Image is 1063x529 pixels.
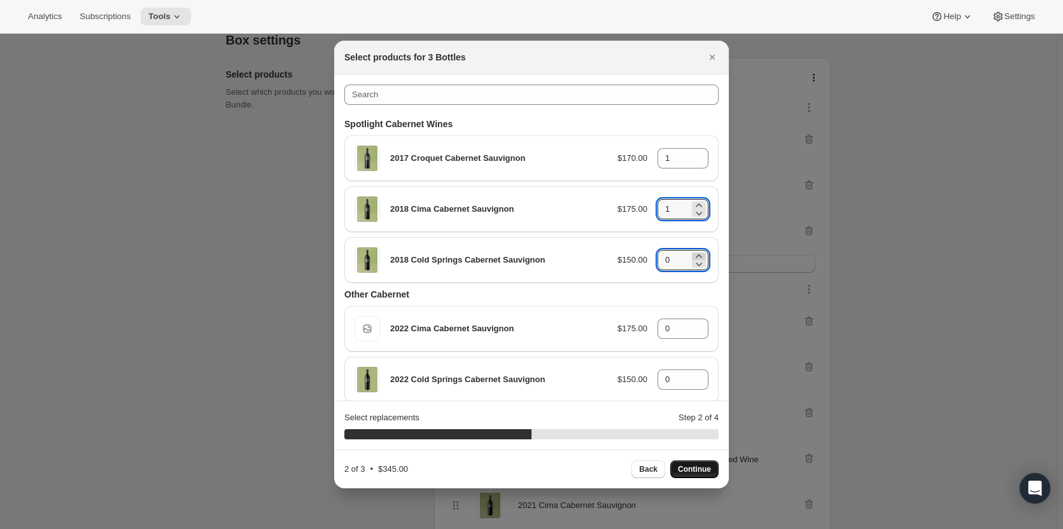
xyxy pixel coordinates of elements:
span: Subscriptions [80,11,130,22]
p: $345.00 [378,463,408,476]
p: 2022 Cold Springs Cabernet Sauvignon [390,373,607,386]
p: 2 of 3 [344,463,365,476]
p: $170.00 [617,152,647,165]
p: 2017 Croquet Cabernet Sauvignon [390,152,607,165]
span: Settings [1004,11,1035,22]
div: • [344,463,408,476]
p: Step 2 of 4 [679,411,719,424]
p: 2018 Cima Cabernet Sauvignon [390,203,607,216]
p: Select replacements [344,411,419,424]
button: Back [631,460,665,478]
input: Search [344,85,719,105]
span: Tools [148,11,171,22]
p: 2022 Cima Cabernet Sauvignon [390,322,607,335]
button: Tools [141,8,191,25]
button: Analytics [20,8,69,25]
span: Back [639,464,658,474]
button: Close [703,48,721,66]
button: Settings [984,8,1043,25]
button: Subscriptions [72,8,138,25]
h3: Other Cabernet [344,288,719,301]
div: Open Intercom Messenger [1020,473,1050,504]
span: Help [943,11,961,22]
button: Help [923,8,981,25]
span: Analytics [28,11,62,22]
p: $175.00 [617,203,647,216]
h3: Spotlight Cabernet Wines [344,118,719,130]
p: $150.00 [617,254,647,266]
p: $150.00 [617,373,647,386]
p: $175.00 [617,322,647,335]
h2: Select products for 3 Bottles [344,51,466,64]
p: 2018 Cold Springs Cabernet Sauvignon [390,254,607,266]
